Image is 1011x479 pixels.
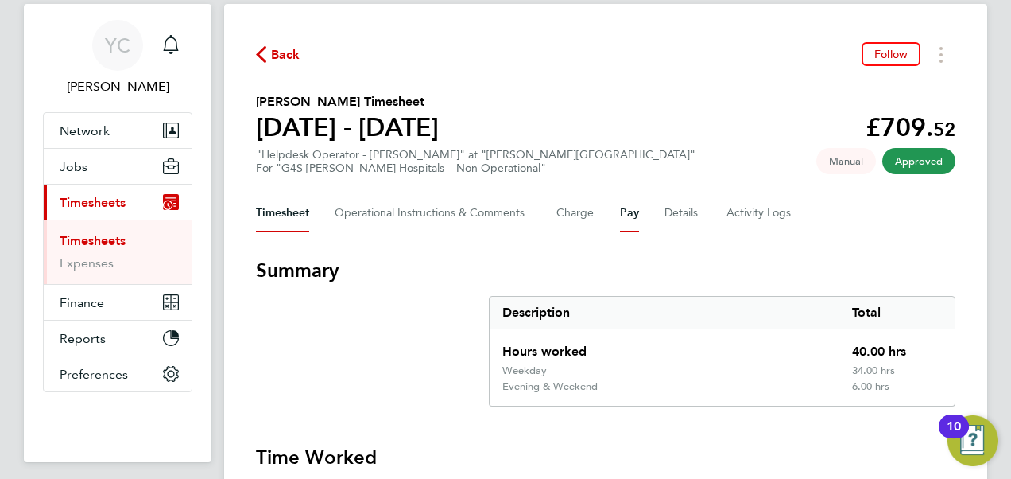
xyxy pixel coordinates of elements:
h3: Summary [256,258,955,283]
div: "Helpdesk Operator - [PERSON_NAME]" at "[PERSON_NAME][GEOGRAPHIC_DATA]" [256,148,695,175]
div: For "G4S [PERSON_NAME] Hospitals – Non Operational" [256,162,695,175]
span: Preferences [60,367,128,382]
button: Finance [44,285,192,320]
a: Timesheets [60,233,126,248]
button: Details [664,194,701,232]
button: Back [256,45,300,64]
div: Timesheets [44,220,192,284]
button: Timesheets [44,185,192,220]
span: This timesheet has been approved. [882,148,955,174]
h1: [DATE] - [DATE] [256,111,439,143]
div: Evening & Weekend [502,380,598,393]
button: Charge [556,194,595,232]
div: 40.00 hrs [839,329,955,364]
span: Timesheets [60,195,126,210]
div: Summary [489,296,955,407]
button: Timesheets Menu [927,42,955,67]
span: Yazmin Cole [43,77,192,96]
div: 34.00 hrs [839,364,955,380]
span: Follow [874,47,908,61]
button: Open Resource Center, 10 new notifications [947,415,998,466]
button: Follow [862,42,920,66]
nav: Main navigation [24,4,211,462]
button: Reports [44,321,192,356]
span: Network [60,123,110,138]
span: Back [271,45,300,64]
div: 6.00 hrs [839,380,955,406]
span: YC [105,35,130,56]
span: Reports [60,331,106,346]
button: Preferences [44,356,192,391]
div: Hours worked [490,329,839,364]
div: Weekday [502,364,547,377]
h3: Time Worked [256,445,955,470]
a: Expenses [60,255,114,271]
div: Total [839,297,955,329]
button: Pay [620,194,639,232]
button: Timesheet [256,194,309,232]
img: fastbook-logo-retina.png [44,408,192,434]
span: 52 [933,118,955,141]
span: Jobs [60,159,87,174]
div: Description [490,297,839,329]
button: Activity Logs [726,194,793,232]
span: Finance [60,295,104,310]
button: Jobs [44,149,192,184]
span: This timesheet was manually created. [816,148,876,174]
a: YC[PERSON_NAME] [43,20,192,96]
div: 10 [947,426,961,447]
button: Network [44,113,192,148]
button: Operational Instructions & Comments [335,194,531,232]
h2: [PERSON_NAME] Timesheet [256,92,439,111]
a: Go to home page [43,408,192,434]
app-decimal: £709. [866,112,955,142]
